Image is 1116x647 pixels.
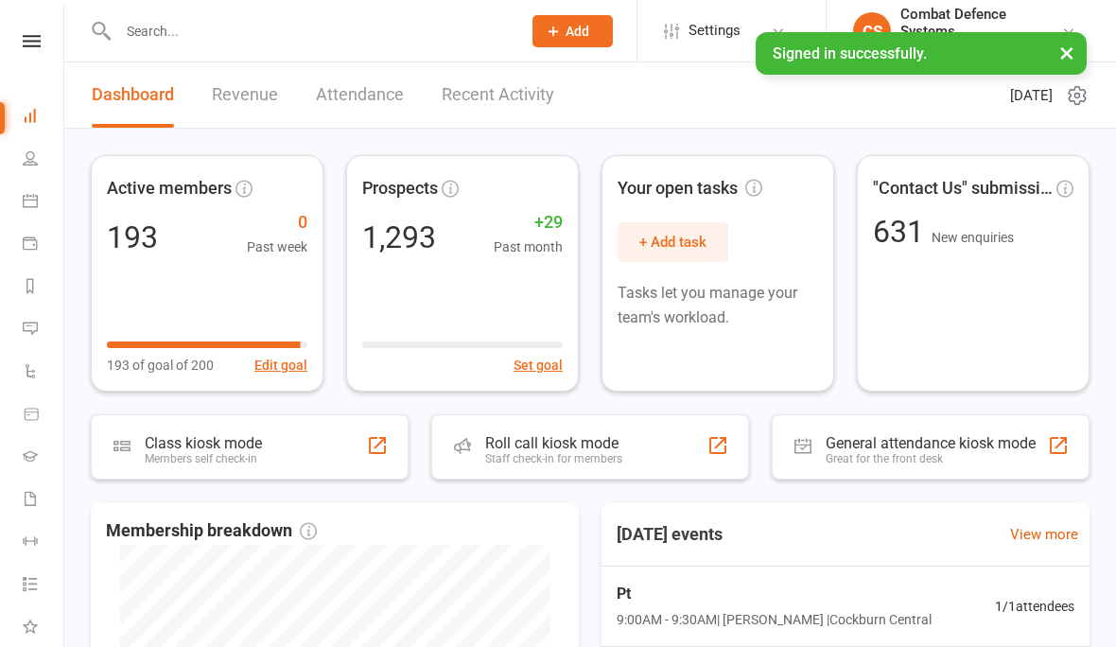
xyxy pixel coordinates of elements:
button: Set goal [514,355,563,376]
span: Past month [494,236,563,257]
a: Dashboard [23,96,65,139]
span: Active members [107,175,232,202]
button: + Add task [618,222,728,262]
span: "Contact Us" submissions [873,175,1053,202]
button: × [1050,32,1084,73]
a: Calendar [23,182,65,224]
div: Roll call kiosk mode [485,434,622,452]
h3: [DATE] events [602,517,738,551]
a: Recent Activity [442,62,554,128]
button: Edit goal [254,355,307,376]
span: Settings [689,9,741,52]
span: 1 / 1 attendees [995,596,1074,617]
span: New enquiries [932,230,1014,245]
span: 0 [247,209,307,236]
span: Pt [617,582,932,606]
span: +29 [494,209,563,236]
div: General attendance kiosk mode [826,434,1036,452]
a: Revenue [212,62,278,128]
p: Tasks let you manage your team's workload. [618,281,818,329]
a: Payments [23,224,65,267]
div: Class kiosk mode [145,434,262,452]
div: Members self check-in [145,452,262,465]
span: Prospects [362,175,438,202]
a: Attendance [316,62,404,128]
div: 193 [107,222,158,253]
span: Your open tasks [618,175,762,202]
span: Add [566,24,589,39]
input: Search... [113,18,508,44]
span: Membership breakdown [106,517,317,545]
div: Combat Defence Systems [900,6,1061,40]
span: 193 of goal of 200 [107,355,214,376]
div: Great for the front desk [826,452,1036,465]
a: Dashboard [92,62,174,128]
span: [DATE] [1010,84,1053,107]
div: 1,293 [362,222,436,253]
a: Reports [23,267,65,309]
span: Signed in successfully. [773,44,927,62]
span: Past week [247,236,307,257]
a: Product Sales [23,394,65,437]
div: CS [853,12,891,50]
span: 631 [873,214,932,250]
a: View more [1010,523,1078,546]
button: Add [532,15,613,47]
div: Staff check-in for members [485,452,622,465]
a: People [23,139,65,182]
span: 9:00AM - 9:30AM | [PERSON_NAME] | Cockburn Central [617,609,932,630]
